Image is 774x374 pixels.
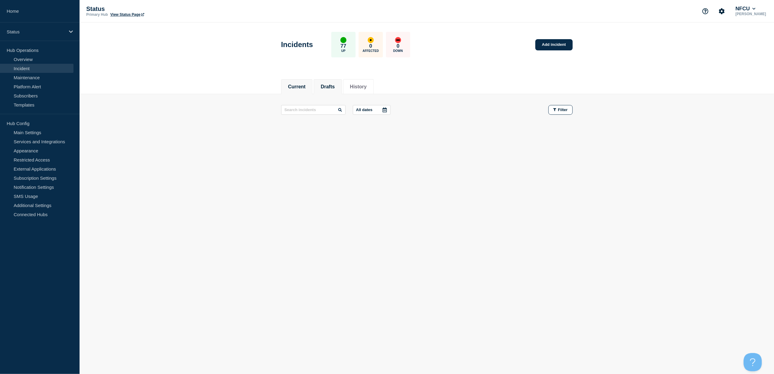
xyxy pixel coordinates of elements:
button: History [350,84,367,90]
p: Status [7,29,65,34]
p: [PERSON_NAME] [734,12,767,16]
button: All dates [353,105,390,115]
a: View Status Page [110,12,144,17]
input: Search incidents [281,105,346,115]
div: up [340,37,346,43]
button: NFCU [734,6,757,12]
a: Add incident [535,39,573,50]
button: Current [288,84,306,90]
div: down [395,37,401,43]
iframe: Help Scout Beacon - Open [744,353,762,371]
p: 0 [369,43,372,49]
div: affected [368,37,374,43]
h1: Incidents [281,40,313,49]
button: Filter [548,105,573,115]
p: Affected [363,49,379,53]
p: Primary Hub [86,12,108,17]
button: Support [699,5,712,18]
span: Filter [558,107,568,112]
p: Status [86,5,208,12]
p: Down [393,49,403,53]
p: 77 [340,43,346,49]
button: Drafts [321,84,335,90]
p: All dates [356,107,373,112]
p: Up [341,49,346,53]
p: 0 [397,43,399,49]
button: Account settings [715,5,728,18]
